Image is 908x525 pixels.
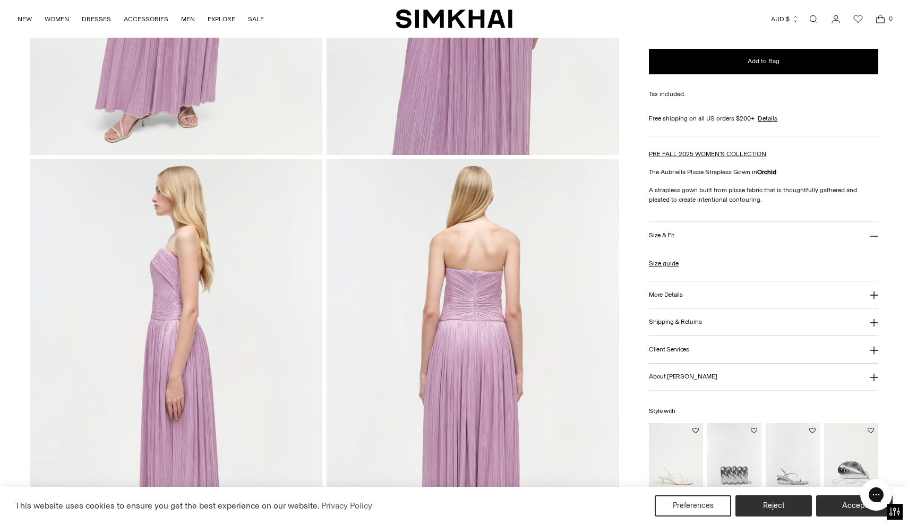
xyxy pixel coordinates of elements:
[847,8,869,30] a: Wishlist
[649,308,878,335] button: Shipping & Returns
[649,336,878,363] button: Client Services
[15,501,320,511] span: This website uses cookies to ensure you get the best experience on our website.
[18,7,32,31] a: NEW
[208,7,235,31] a: EXPLORE
[758,114,777,123] a: Details
[757,168,776,176] strong: Orchid
[751,427,757,434] button: Add to Wishlist
[320,498,374,514] a: Privacy Policy (opens in a new tab)
[692,427,699,434] button: Add to Wishlist
[82,7,111,31] a: DRESSES
[649,114,878,123] div: Free shipping on all US orders $200+
[803,8,824,30] a: Open search modal
[181,7,195,31] a: MEN
[649,408,878,415] h6: Style with
[771,7,799,31] button: AUD $
[649,423,703,504] img: Cedonia Kitten Heel Sandal
[824,423,878,504] img: Bridget Metal Oyster Clutch
[649,259,679,268] a: Size guide
[649,167,878,177] p: The Aubriella Plisse Strapless Gown in
[748,57,779,66] span: Add to Bag
[886,14,895,23] span: 0
[870,8,891,30] a: Open cart modal
[649,222,878,249] button: Size & Fit
[649,49,878,74] button: Add to Bag
[855,475,897,514] iframe: Gorgias live chat messenger
[825,8,846,30] a: Go to the account page
[655,495,731,517] button: Preferences
[396,8,512,29] a: SIMKHAI
[649,346,689,353] h3: Client Services
[868,427,874,434] button: Add to Wishlist
[816,495,893,517] button: Accept
[649,89,878,99] div: Tax included.
[766,423,820,504] img: Bridget Shell Wedge Sandal
[649,291,682,298] h3: More Details
[45,7,69,31] a: WOMEN
[124,7,168,31] a: ACCESSORIES
[649,185,878,204] p: A strapless gown built from plisse fabric that is thoughtfully gathered and pleated to create int...
[649,232,674,239] h3: Size & Fit
[649,319,702,325] h3: Shipping & Returns
[649,364,878,391] button: About [PERSON_NAME]
[649,373,717,380] h3: About [PERSON_NAME]
[707,423,761,504] img: Reya Clutch
[649,150,766,158] a: PRE FALL 2025 WOMEN'S COLLECTION
[735,495,812,517] button: Reject
[649,281,878,308] button: More Details
[248,7,264,31] a: SALE
[809,427,816,434] button: Add to Wishlist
